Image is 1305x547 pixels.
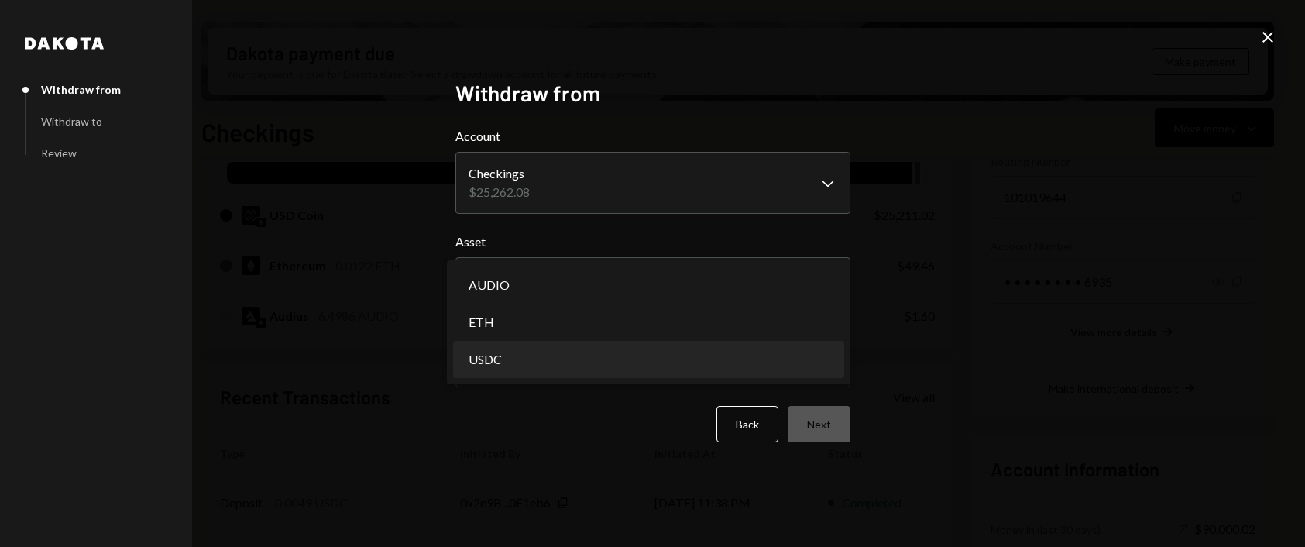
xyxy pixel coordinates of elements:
[41,83,121,96] div: Withdraw from
[469,313,494,332] span: ETH
[41,146,77,160] div: Review
[716,406,778,442] button: Back
[455,257,850,301] button: Asset
[455,232,850,251] label: Asset
[455,78,850,108] h2: Withdraw from
[41,115,102,128] div: Withdraw to
[469,276,510,294] span: AUDIO
[455,127,850,146] label: Account
[455,152,850,214] button: Account
[469,350,502,369] span: USDC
